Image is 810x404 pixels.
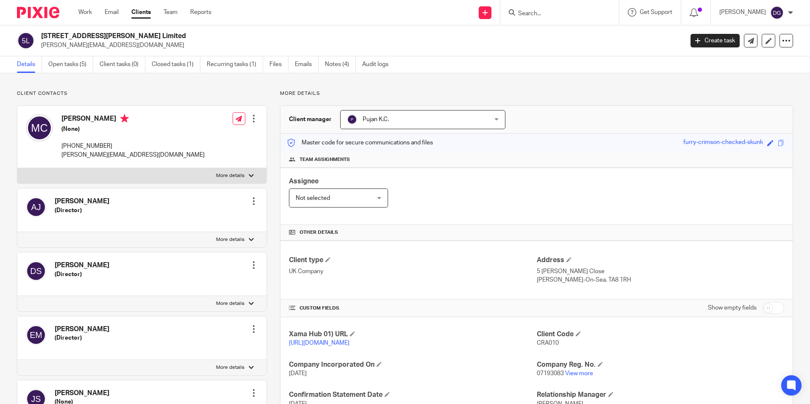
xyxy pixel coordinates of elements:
[708,304,757,312] label: Show empty fields
[105,8,119,17] a: Email
[295,56,319,73] a: Emails
[691,34,740,47] a: Create task
[289,371,307,376] span: [DATE]
[17,32,35,50] img: svg%3E
[61,142,205,150] p: [PHONE_NUMBER]
[325,56,356,73] a: Notes (4)
[190,8,211,17] a: Reports
[770,6,784,19] img: svg%3E
[289,330,536,339] h4: Xama Hub 01) URL
[216,364,244,371] p: More details
[537,390,784,399] h4: Relationship Manager
[289,267,536,276] p: UK Company
[131,8,151,17] a: Clients
[300,229,338,236] span: Other details
[517,10,594,18] input: Search
[719,8,766,17] p: [PERSON_NAME]
[17,56,42,73] a: Details
[289,360,536,369] h4: Company Incorporated On
[17,90,267,97] p: Client contacts
[41,41,678,50] p: [PERSON_NAME][EMAIL_ADDRESS][DOMAIN_NAME]
[78,8,92,17] a: Work
[120,114,129,123] i: Primary
[216,172,244,179] p: More details
[61,151,205,159] p: [PERSON_NAME][EMAIL_ADDRESS][DOMAIN_NAME]
[347,114,357,125] img: svg%3E
[41,32,550,41] h2: [STREET_ADDRESS][PERSON_NAME] Limited
[55,206,109,215] h5: (Director)
[289,305,536,312] h4: CUSTOM FIELDS
[537,360,784,369] h4: Company Reg. No.
[26,261,46,281] img: svg%3E
[26,325,46,345] img: svg%3E
[269,56,288,73] a: Files
[55,270,109,279] h5: (Director)
[565,371,593,376] a: View more
[287,138,433,147] p: Master code for secure communications and files
[289,256,536,265] h4: Client type
[537,330,784,339] h4: Client Code
[55,261,109,270] h4: [PERSON_NAME]
[216,236,244,243] p: More details
[48,56,93,73] a: Open tasks (5)
[300,156,350,163] span: Team assignments
[164,8,178,17] a: Team
[537,276,784,284] p: [PERSON_NAME]-On-Sea, TA8 1RH
[280,90,793,97] p: More details
[26,197,46,217] img: svg%3E
[55,389,109,398] h4: [PERSON_NAME]
[289,178,319,185] span: Assignee
[61,125,205,133] h5: (None)
[55,325,109,334] h4: [PERSON_NAME]
[152,56,200,73] a: Closed tasks (1)
[537,267,784,276] p: 5 [PERSON_NAME] Close
[537,256,784,265] h4: Address
[363,116,389,122] span: Pujan K.C.
[55,197,109,206] h4: [PERSON_NAME]
[362,56,395,73] a: Audit logs
[289,390,536,399] h4: Confirmation Statement Date
[289,115,332,124] h3: Client manager
[537,371,564,376] span: 07193083
[26,114,53,141] img: svg%3E
[296,195,330,201] span: Not selected
[17,7,59,18] img: Pixie
[55,334,109,342] h5: (Director)
[640,9,672,15] span: Get Support
[683,138,763,148] div: furry-crimson-checked-skunk
[61,114,205,125] h4: [PERSON_NAME]
[216,300,244,307] p: More details
[289,340,350,346] a: [URL][DOMAIN_NAME]
[100,56,145,73] a: Client tasks (0)
[207,56,263,73] a: Recurring tasks (1)
[537,340,559,346] span: CRA010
